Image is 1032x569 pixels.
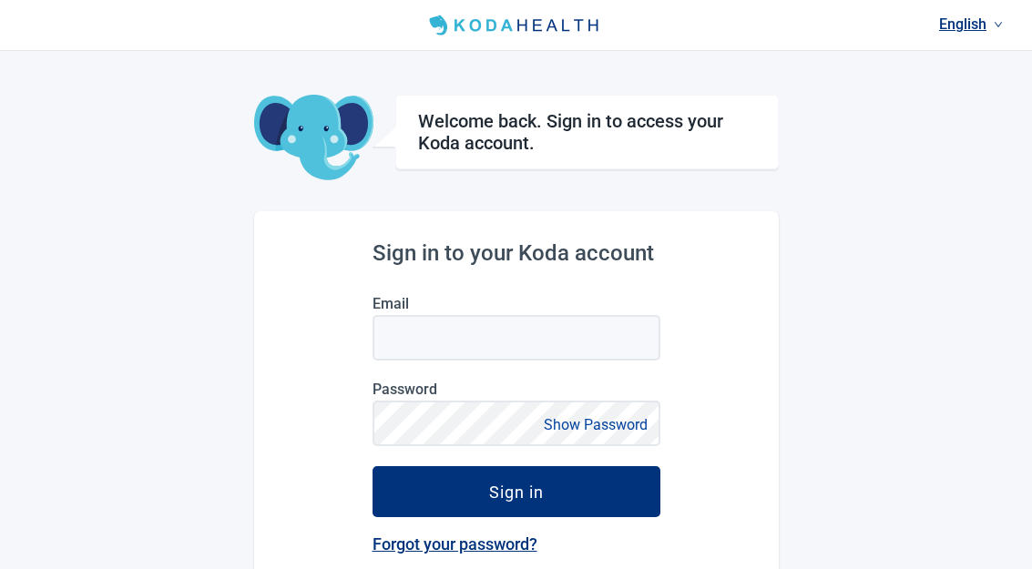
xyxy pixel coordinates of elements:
[373,534,537,554] a: Forgot your password?
[932,9,1010,39] a: Current language: English
[994,20,1003,29] span: down
[489,483,544,501] div: Sign in
[422,11,609,40] img: Koda Health
[373,240,660,266] h2: Sign in to your Koda account
[418,110,756,154] h1: Welcome back. Sign in to access your Koda account.
[373,381,660,398] label: Password
[538,412,653,437] button: Show Password
[373,295,660,312] label: Email
[373,466,660,517] button: Sign in
[254,95,373,182] img: Koda Elephant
